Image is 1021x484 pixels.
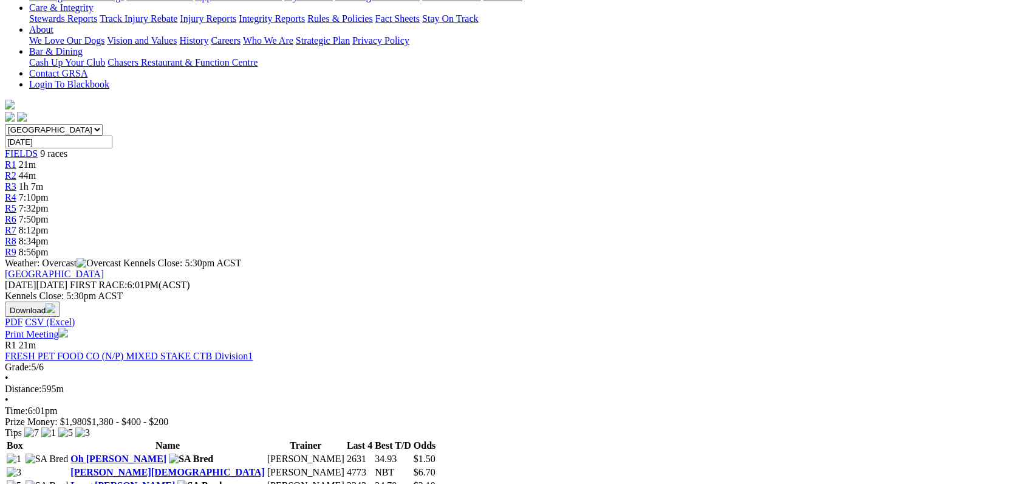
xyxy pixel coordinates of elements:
span: Grade: [5,362,32,372]
a: R9 [5,247,16,257]
a: Fact Sheets [375,13,420,24]
a: Login To Blackbook [29,79,109,89]
th: Trainer [267,440,345,452]
span: [DATE] [5,280,67,290]
a: Cash Up Your Club [29,57,105,67]
a: [GEOGRAPHIC_DATA] [5,269,104,279]
span: Tips [5,427,22,438]
span: 9 races [40,148,67,159]
div: 6:01pm [5,406,1016,417]
span: R2 [5,170,16,181]
div: 595m [5,384,1016,395]
th: Name [70,440,265,452]
span: R3 [5,181,16,192]
div: Bar & Dining [29,57,1016,68]
span: • [5,395,9,405]
span: Box [7,440,23,451]
button: Download [5,302,60,317]
img: SA Bred [169,454,213,465]
span: $1,380 - $400 - $200 [87,417,169,427]
a: About [29,24,53,35]
div: Care & Integrity [29,13,1016,24]
span: 8:12pm [19,225,49,235]
span: 1h 7m [19,181,43,192]
img: 1 [41,427,56,438]
a: Oh [PERSON_NAME] [70,454,166,464]
span: $1.50 [414,454,435,464]
a: Privacy Policy [352,35,409,46]
span: [DATE] [5,280,36,290]
a: R6 [5,214,16,224]
span: FIRST RACE: [70,280,127,290]
a: [PERSON_NAME][DEMOGRAPHIC_DATA] [70,467,264,477]
span: 7:50pm [19,214,49,224]
a: Care & Integrity [29,2,94,13]
div: About [29,35,1016,46]
div: Download [5,317,1016,328]
span: R4 [5,192,16,202]
span: Time: [5,406,28,416]
a: Injury Reports [180,13,236,24]
a: We Love Our Dogs [29,35,104,46]
span: 7:10pm [19,192,49,202]
img: 5 [58,427,73,438]
td: 2631 [346,453,373,465]
a: Bar & Dining [29,46,83,57]
a: Track Injury Rebate [100,13,177,24]
img: twitter.svg [17,112,27,122]
th: Best T/D [374,440,412,452]
a: R8 [5,236,16,246]
th: Last 4 [346,440,373,452]
div: Prize Money: $1,980 [5,417,1016,427]
a: PDF [5,317,22,327]
div: Kennels Close: 5:30pm ACST [5,291,1016,302]
span: 6:01PM(ACST) [70,280,190,290]
input: Select date [5,136,112,148]
a: History [179,35,208,46]
span: $6.70 [414,467,435,477]
span: 44m [19,170,36,181]
img: SA Bred [26,454,69,465]
div: 5/6 [5,362,1016,373]
a: Stewards Reports [29,13,97,24]
td: [PERSON_NAME] [267,466,345,479]
span: 8:34pm [19,236,49,246]
a: R5 [5,203,16,213]
img: download.svg [46,303,55,313]
a: R1 [5,159,16,170]
a: Stay On Track [422,13,478,24]
a: Print Meeting [5,329,68,339]
span: R1 [5,340,16,350]
img: 7 [24,427,39,438]
a: Vision and Values [107,35,177,46]
span: 7:32pm [19,203,49,213]
a: Strategic Plan [296,35,350,46]
a: Rules & Policies [307,13,373,24]
img: 3 [7,467,21,478]
span: Distance: [5,384,41,394]
a: Careers [211,35,241,46]
a: FRESH PET FOOD CO (N/P) MIXED STAKE CTB Division1 [5,351,253,361]
span: 21m [19,159,36,170]
a: Contact GRSA [29,68,87,78]
img: 3 [75,427,90,438]
span: 21m [19,340,36,350]
a: R7 [5,225,16,235]
a: Chasers Restaurant & Function Centre [108,57,258,67]
th: Odds [413,440,436,452]
span: Kennels Close: 5:30pm ACST [123,258,241,268]
a: Who We Are [243,35,293,46]
img: Overcast [77,258,121,269]
a: CSV (Excel) [25,317,75,327]
a: Integrity Reports [239,13,305,24]
img: logo-grsa-white.png [5,100,15,109]
a: FIELDS [5,148,38,159]
td: 34.93 [374,453,412,465]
